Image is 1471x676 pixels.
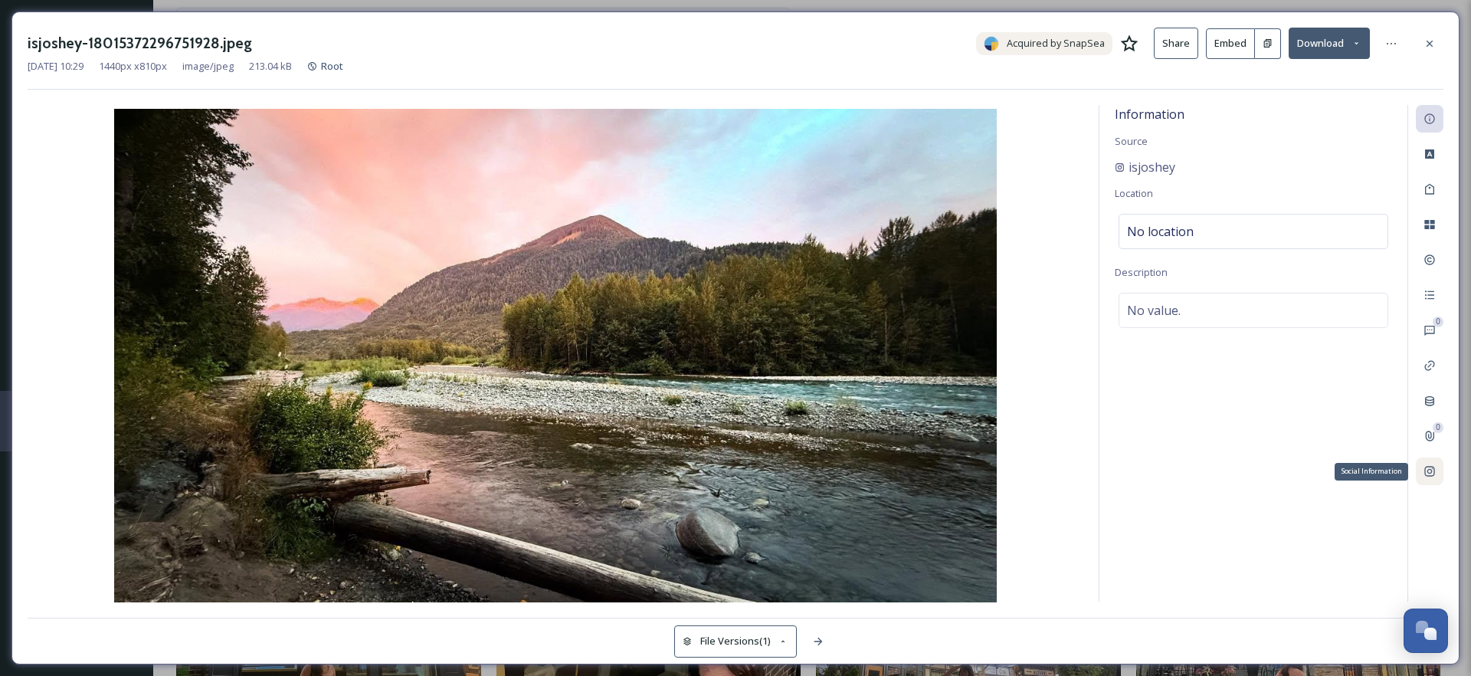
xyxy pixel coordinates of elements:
span: Acquired by SnapSea [1007,36,1105,51]
div: Social Information [1335,463,1408,480]
span: Information [1115,106,1184,123]
a: isjoshey [1115,158,1175,176]
span: No location [1127,222,1194,241]
span: Root [321,59,343,73]
div: 0 [1433,422,1443,433]
img: isjoshey-18015372296751928.jpeg [28,109,1083,605]
h3: isjoshey-18015372296751928.jpeg [28,32,252,54]
span: image/jpeg [182,59,234,74]
button: Share [1154,28,1198,59]
span: 213.04 kB [249,59,292,74]
button: Download [1289,28,1370,59]
span: 1440 px x 810 px [99,59,167,74]
span: Description [1115,265,1168,279]
button: Open Chat [1404,609,1448,653]
span: Location [1115,186,1153,200]
button: File Versions(1) [674,625,797,657]
span: [DATE] 10:29 [28,59,84,74]
span: No value. [1127,301,1181,320]
button: Embed [1206,28,1255,59]
img: snapsea-logo.png [984,36,999,51]
span: isjoshey [1129,158,1175,176]
div: 0 [1433,317,1443,327]
span: Source [1115,134,1148,148]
